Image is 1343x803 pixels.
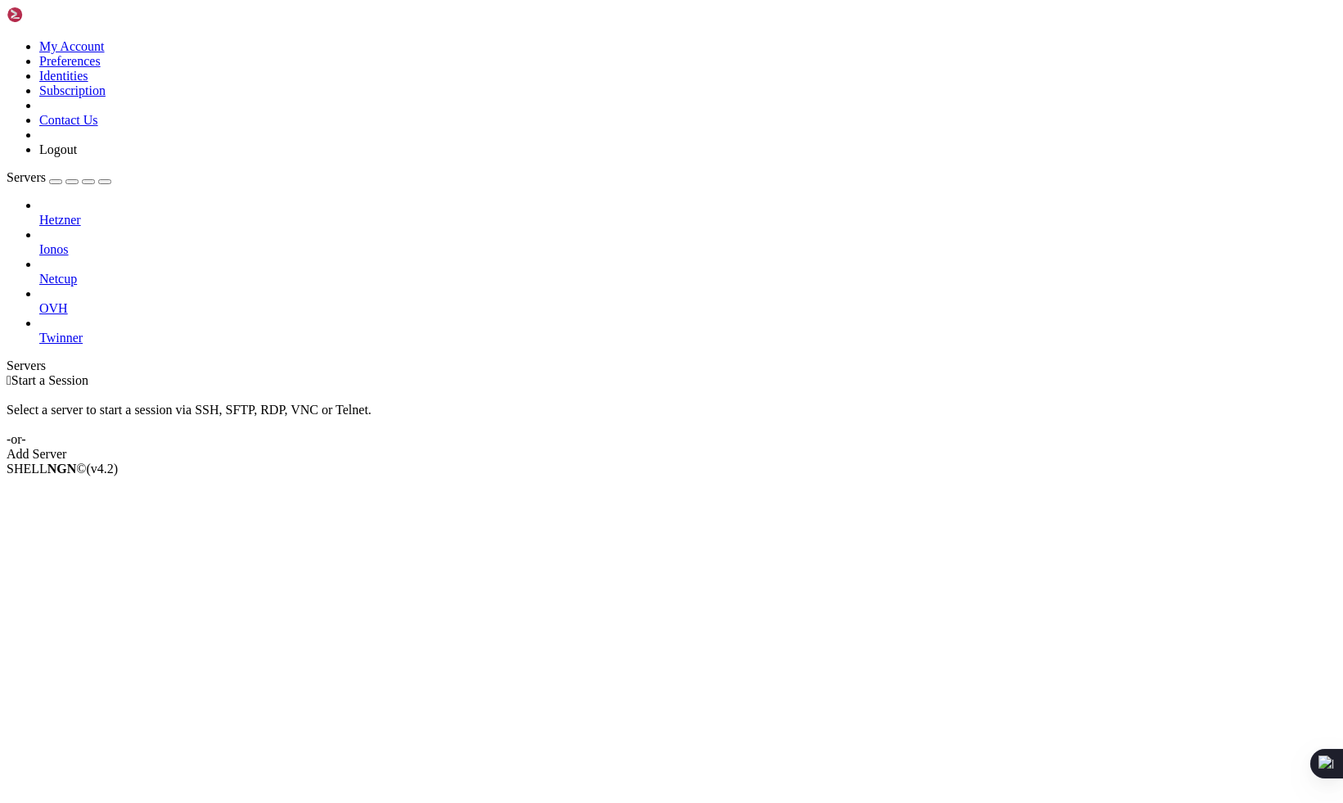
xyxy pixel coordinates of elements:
[39,286,1336,316] li: OVH
[39,331,83,345] span: Twinner
[39,301,1336,316] a: OVH
[47,462,77,476] b: NGN
[7,7,101,23] img: Shellngn
[7,447,1336,462] div: Add Server
[7,359,1336,373] div: Servers
[39,242,1336,257] a: Ionos
[39,272,1336,286] a: Netcup
[39,331,1336,345] a: Twinner
[7,170,111,184] a: Servers
[11,373,88,387] span: Start a Session
[39,272,77,286] span: Netcup
[39,142,77,156] a: Logout
[87,462,119,476] span: 4.2.0
[7,170,46,184] span: Servers
[39,39,105,53] a: My Account
[39,257,1336,286] li: Netcup
[39,228,1336,257] li: Ionos
[39,301,68,315] span: OVH
[39,69,88,83] a: Identities
[39,213,1336,228] a: Hetzner
[39,242,69,256] span: Ionos
[39,113,98,127] a: Contact Us
[7,462,118,476] span: SHELL ©
[39,198,1336,228] li: Hetzner
[39,316,1336,345] li: Twinner
[7,388,1336,447] div: Select a server to start a session via SSH, SFTP, RDP, VNC or Telnet. -or-
[7,373,11,387] span: 
[39,54,101,68] a: Preferences
[39,213,81,227] span: Hetzner
[39,83,106,97] a: Subscription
